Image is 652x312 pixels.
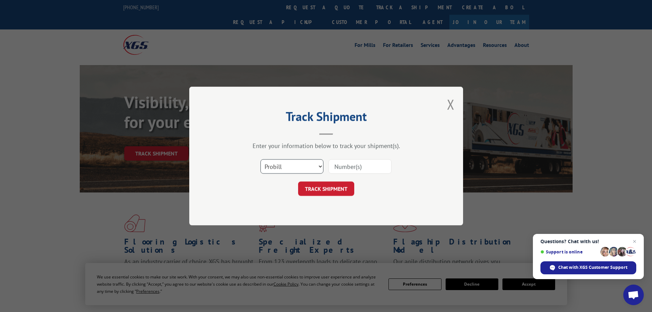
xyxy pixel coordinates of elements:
[298,182,354,196] button: TRACK SHIPMENT
[223,112,429,125] h2: Track Shipment
[623,285,644,305] div: Open chat
[540,239,636,244] span: Questions? Chat with us!
[540,249,598,254] span: Support is online
[540,261,636,274] div: Chat with XGS Customer Support
[329,159,392,174] input: Number(s)
[630,237,639,246] span: Close chat
[447,95,455,113] button: Close modal
[558,264,627,271] span: Chat with XGS Customer Support
[223,142,429,150] div: Enter your information below to track your shipment(s).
